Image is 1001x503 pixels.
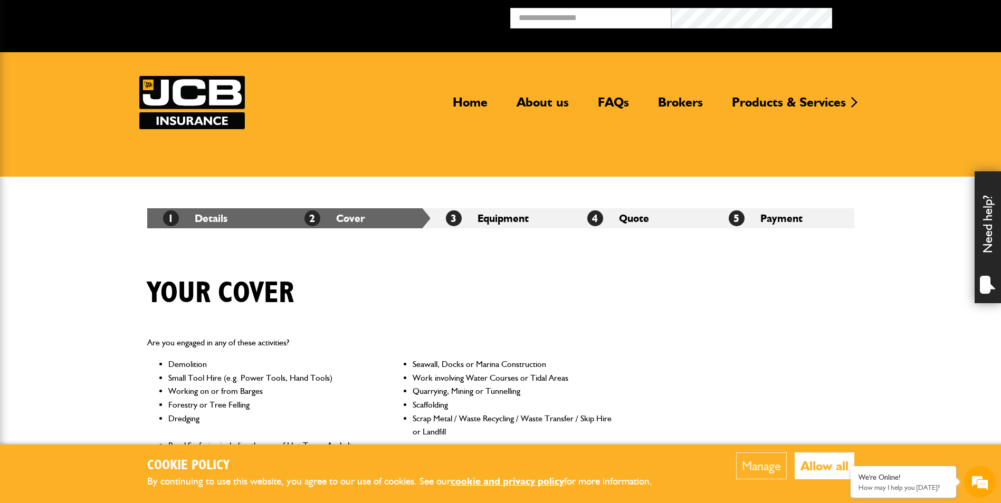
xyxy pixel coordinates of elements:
[289,208,430,228] li: Cover
[724,94,854,119] a: Products & Services
[413,357,613,371] li: Seawall, Docks or Marina Construction
[147,336,613,350] p: Are you engaged in any of these activities?
[168,357,368,371] li: Demolition
[413,371,613,385] li: Work involving Water Courses or Tidal Areas
[795,452,854,479] button: Allow all
[445,94,495,119] a: Home
[451,475,564,487] a: cookie and privacy policy
[413,398,613,412] li: Scaffolding
[859,483,948,491] p: How may I help you today?
[587,210,603,226] span: 4
[736,452,787,479] button: Manage
[139,76,245,129] a: JCB Insurance Services
[832,8,993,24] button: Broker Login
[147,473,670,490] p: By continuing to use this website, you agree to our use of cookies. See our for more information.
[430,208,571,228] li: Equipment
[147,276,294,311] h1: Your cover
[413,412,613,439] li: Scrap Metal / Waste Recycling / Waste Transfer / Skip Hire or Landfill
[571,208,713,228] li: Quote
[509,94,577,119] a: About us
[713,208,854,228] li: Payment
[975,171,1001,303] div: Need help?
[590,94,637,119] a: FAQs
[168,384,368,398] li: Working on or from Barges
[147,458,670,474] h2: Cookie Policy
[139,76,245,129] img: JCB Insurance Services logo
[859,473,948,482] div: We're Online!
[304,210,320,226] span: 2
[729,210,745,226] span: 5
[168,398,368,412] li: Forestry or Tree Felling
[163,212,227,225] a: 1Details
[650,94,711,119] a: Brokers
[168,371,368,385] li: Small Tool Hire (e.g. Power Tools, Hand Tools)
[163,210,179,226] span: 1
[168,439,368,452] li: Road Surfacing including the use of Hot Tar or Asphalt
[413,384,613,398] li: Quarrying, Mining or Tunnelling
[168,412,368,439] li: Dredging
[446,210,462,226] span: 3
